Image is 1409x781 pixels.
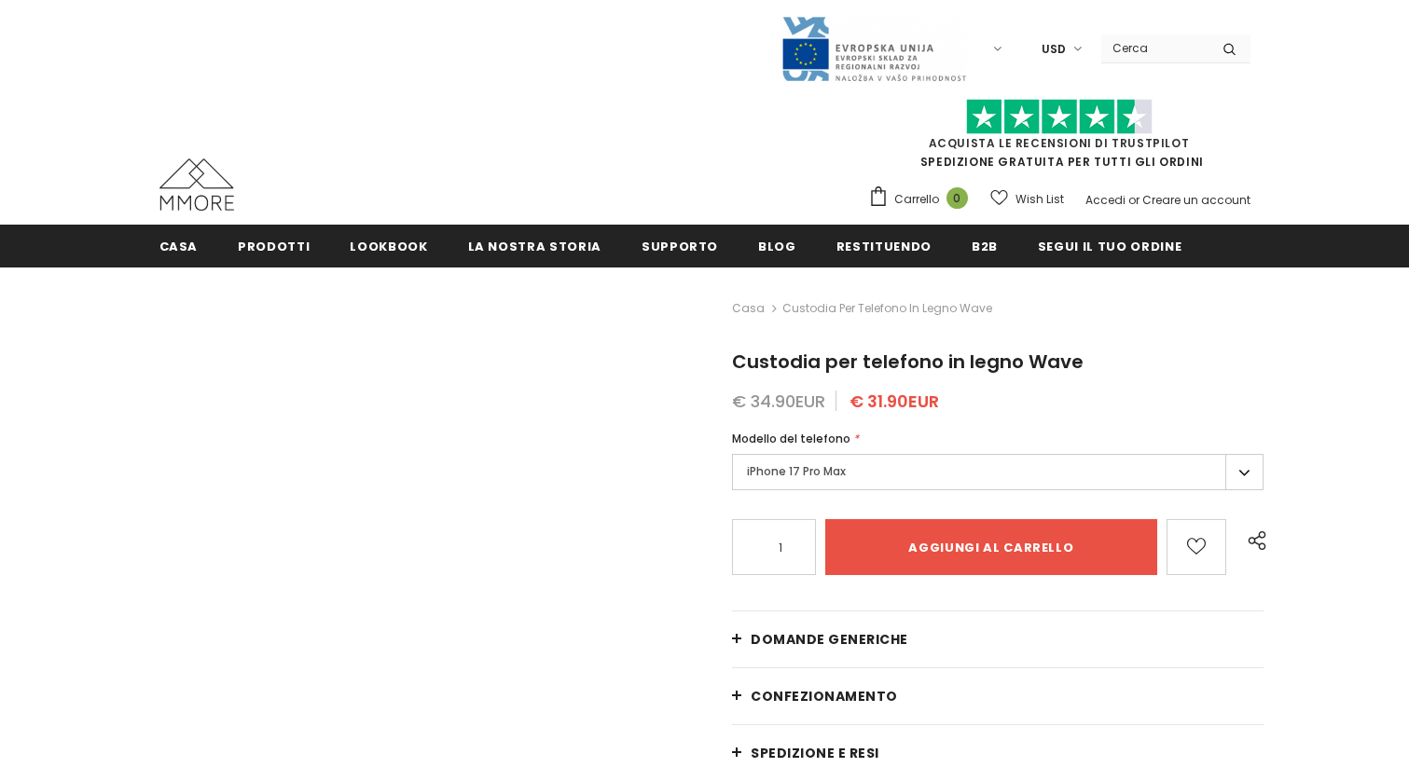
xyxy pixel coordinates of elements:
span: Spedizione e resi [751,744,879,762]
span: Custodia per telefono in legno Wave [732,349,1084,375]
a: Restituendo [836,225,932,267]
input: Search Site [1101,34,1209,62]
a: CONFEZIONAMENTO [732,668,1264,724]
a: Wish List [990,183,1064,215]
img: Casi MMORE [159,158,234,211]
a: Casa [732,297,765,320]
input: Aggiungi al carrello [825,519,1156,575]
span: Segui il tuo ordine [1038,238,1181,255]
a: Lookbook [350,225,427,267]
span: B2B [972,238,998,255]
a: Segui il tuo ordine [1038,225,1181,267]
img: Javni Razpis [780,15,967,83]
a: Casa [159,225,199,267]
span: or [1128,192,1140,208]
a: Creare un account [1142,192,1250,208]
a: Blog [758,225,796,267]
span: Custodia per telefono in legno Wave [782,297,992,320]
a: supporto [642,225,718,267]
a: La nostra storia [468,225,601,267]
label: iPhone 17 Pro Max [732,454,1264,490]
span: SPEDIZIONE GRATUITA PER TUTTI GLI ORDINI [868,107,1250,170]
span: Domande generiche [751,630,908,649]
a: Acquista le recensioni di TrustPilot [929,135,1190,151]
span: Blog [758,238,796,255]
span: Casa [159,238,199,255]
span: Modello del telefono [732,431,850,446]
a: Javni Razpis [780,40,967,56]
span: € 31.90EUR [850,390,939,413]
span: Restituendo [836,238,932,255]
a: Spedizione e resi [732,725,1264,781]
span: Carrello [894,190,939,209]
a: B2B [972,225,998,267]
a: Accedi [1085,192,1126,208]
span: 0 [946,187,968,209]
span: CONFEZIONAMENTO [751,687,898,706]
span: supporto [642,238,718,255]
a: Carrello 0 [868,185,977,213]
img: Fidati di Pilot Stars [966,99,1153,135]
span: USD [1042,40,1066,59]
span: Prodotti [238,238,310,255]
span: Lookbook [350,238,427,255]
span: Wish List [1015,190,1064,209]
span: € 34.90EUR [732,390,825,413]
a: Domande generiche [732,611,1264,667]
a: Prodotti [238,225,310,267]
span: La nostra storia [468,238,601,255]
